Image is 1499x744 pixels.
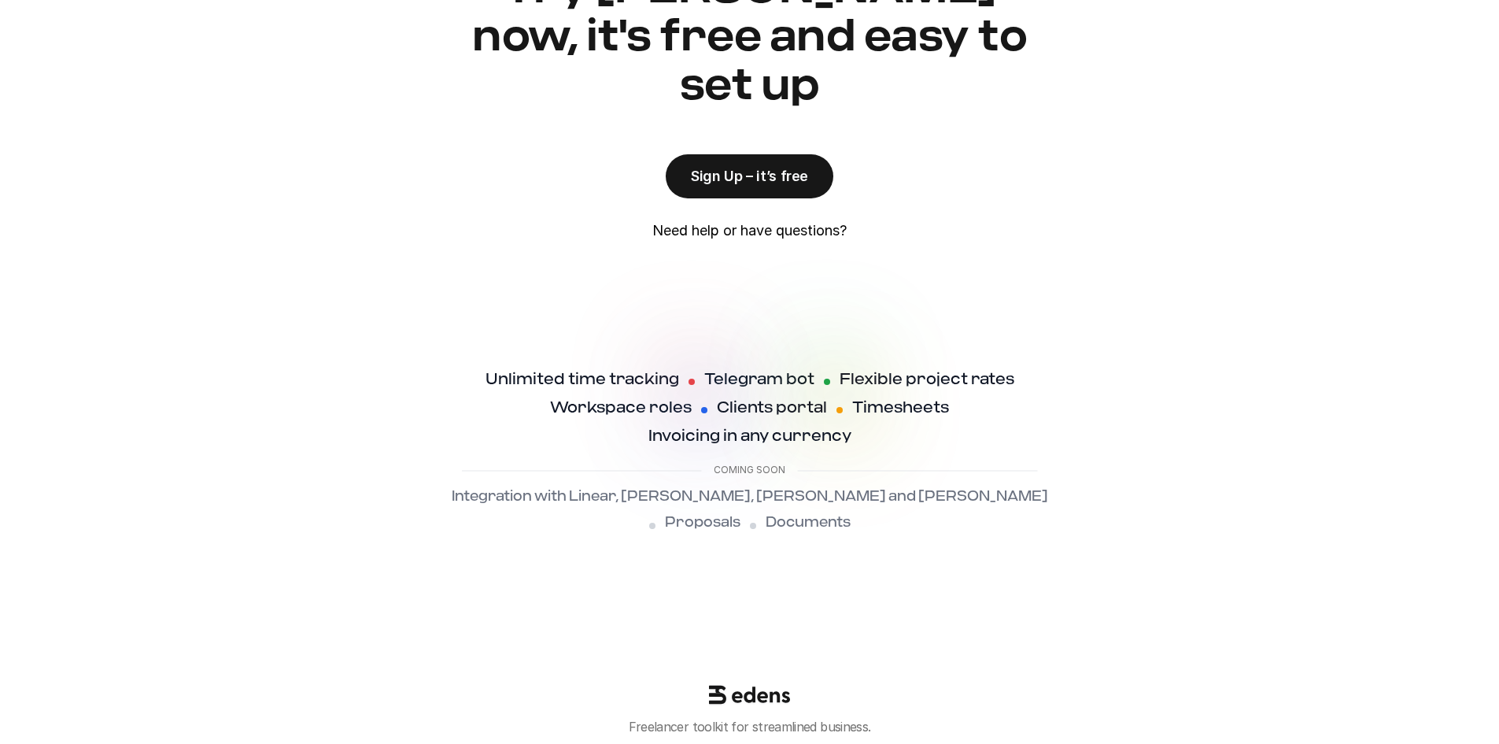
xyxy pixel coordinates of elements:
p: Sign Up – it’s free [691,168,808,184]
p: Proposals [665,515,740,532]
p: Coming soon [714,465,785,476]
a: Sign Up – it’s free [666,154,833,198]
p: Need help or have questions? [652,222,847,239]
h4: Telegram bot [704,370,814,389]
a: Need help or have questions? [633,208,866,252]
h4: Timesheets [852,398,949,417]
h4: Flexible project rates [840,370,1014,389]
p: Integration with Linear, [PERSON_NAME], [PERSON_NAME] and [PERSON_NAME] [452,489,1048,506]
a: Freelancer toolkit for streamlined business. [249,682,1250,736]
h4: Unlimited time tracking [486,370,679,389]
h4: Clients portal [717,398,827,417]
p: Freelancer toolkit for streamlined business. [249,717,1250,736]
h4: Workspace roles [550,398,692,417]
p: Documents [766,515,851,532]
h4: Invoicing in any currency [648,427,851,446]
